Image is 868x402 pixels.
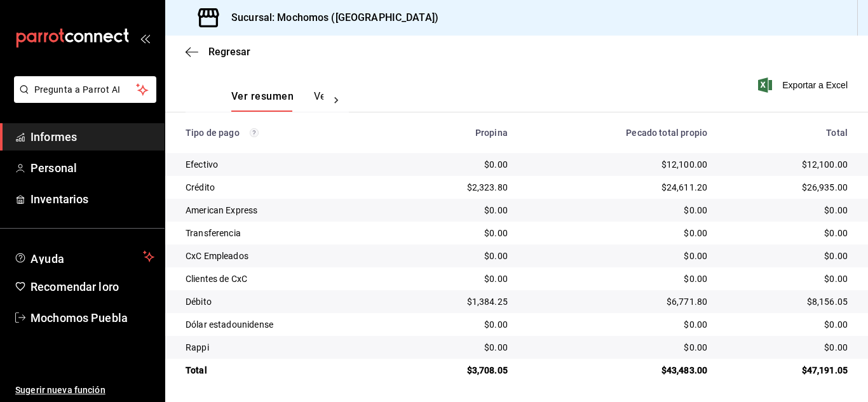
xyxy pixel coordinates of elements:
[626,128,707,138] font: Pecado total propio
[467,365,508,375] font: $3,708.05
[684,205,707,215] font: $0.00
[824,342,848,352] font: $0.00
[231,90,294,102] font: Ver resumen
[484,319,508,330] font: $0.00
[15,385,105,395] font: Sugerir nueva función
[186,319,273,330] font: Dólar estadounidense
[807,297,848,307] font: $8,156.05
[824,205,848,215] font: $0.00
[34,84,121,95] font: Pregunta a Parrot AI
[467,297,508,307] font: $1,384.25
[824,274,848,284] font: $0.00
[467,182,508,192] font: $2,323.80
[824,251,848,261] font: $0.00
[782,80,848,90] font: Exportar a Excel
[31,280,119,293] font: Recomendar loro
[186,205,257,215] font: American Express
[802,159,848,170] font: $12,100.00
[140,33,150,43] button: abrir_cajón_menú
[684,228,707,238] font: $0.00
[186,342,209,352] font: Rappi
[684,342,707,352] font: $0.00
[484,342,508,352] font: $0.00
[802,182,848,192] font: $26,935.00
[802,365,848,375] font: $47,191.05
[31,161,77,175] font: Personal
[667,297,707,307] font: $6,771.80
[231,90,323,112] div: pestañas de navegación
[824,319,848,330] font: $0.00
[31,311,128,325] font: Mochomos Puebla
[186,128,240,138] font: Tipo de pago
[231,11,438,23] font: Sucursal: Mochomos ([GEOGRAPHIC_DATA])
[824,228,848,238] font: $0.00
[484,251,508,261] font: $0.00
[186,274,247,284] font: Clientes de CxC
[208,46,250,58] font: Regresar
[31,130,77,144] font: Informes
[661,182,708,192] font: $24,611.20
[484,228,508,238] font: $0.00
[661,159,708,170] font: $12,100.00
[186,297,212,307] font: Débito
[186,251,248,261] font: CxC Empleados
[186,365,207,375] font: Total
[684,251,707,261] font: $0.00
[186,228,241,238] font: Transferencia
[661,365,708,375] font: $43,483.00
[761,77,848,93] button: Exportar a Excel
[186,46,250,58] button: Regresar
[314,90,362,102] font: Ver pagos
[826,128,848,138] font: Total
[9,92,156,105] a: Pregunta a Parrot AI
[186,182,215,192] font: Crédito
[484,159,508,170] font: $0.00
[186,159,218,170] font: Efectivo
[14,76,156,103] button: Pregunta a Parrot AI
[684,319,707,330] font: $0.00
[250,128,259,137] svg: Los pagos realizados con Pay y otras terminales son montos brutos.
[31,252,65,265] font: Ayuda
[475,128,508,138] font: Propina
[484,274,508,284] font: $0.00
[684,274,707,284] font: $0.00
[484,205,508,215] font: $0.00
[31,192,88,206] font: Inventarios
